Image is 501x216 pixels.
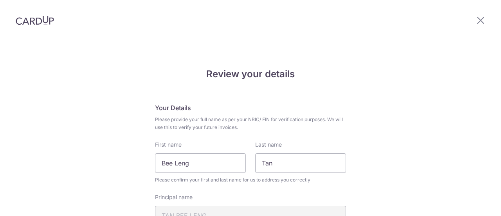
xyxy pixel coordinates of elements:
[16,16,54,25] img: CardUp
[255,153,346,173] input: Last name
[155,103,346,113] h5: Your Details
[155,141,182,149] label: First name
[155,67,346,81] h4: Review your details
[155,116,346,131] span: Please provide your full name as per your NRIC/ FIN for verification purposes. We will use this t...
[451,192,493,212] iframe: Opens a widget where you can find more information
[155,176,346,184] span: Please confirm your first and last name for us to address you correctly
[155,153,246,173] input: First Name
[155,193,193,201] label: Principal name
[255,141,282,149] label: Last name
